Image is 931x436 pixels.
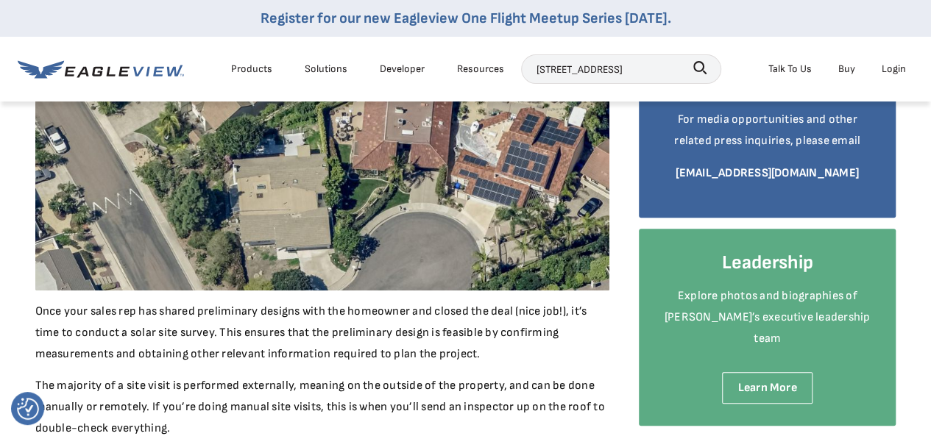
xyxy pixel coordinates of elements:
a: Developer [380,60,425,78]
a: Buy [838,60,855,78]
a: [EMAIL_ADDRESS][DOMAIN_NAME] [676,166,859,180]
div: Solutions [305,60,347,78]
a: Learn More [722,372,812,404]
div: Login [882,60,906,78]
div: Resources [457,60,504,78]
h4: Leadership [661,251,874,276]
input: Search [521,54,721,84]
img: Revisit consent button [17,398,39,420]
div: Talk To Us [768,60,812,78]
a: Register for our new Eagleview One Flight Meetup Series [DATE]. [261,10,671,27]
button: Consent Preferences [17,398,39,420]
div: Products [231,60,272,78]
p: For media opportunities and other related press inquiries, please email [661,110,874,152]
p: Once your sales rep has shared preliminary designs with the homeowner and closed the deal (nice j... [35,301,609,365]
